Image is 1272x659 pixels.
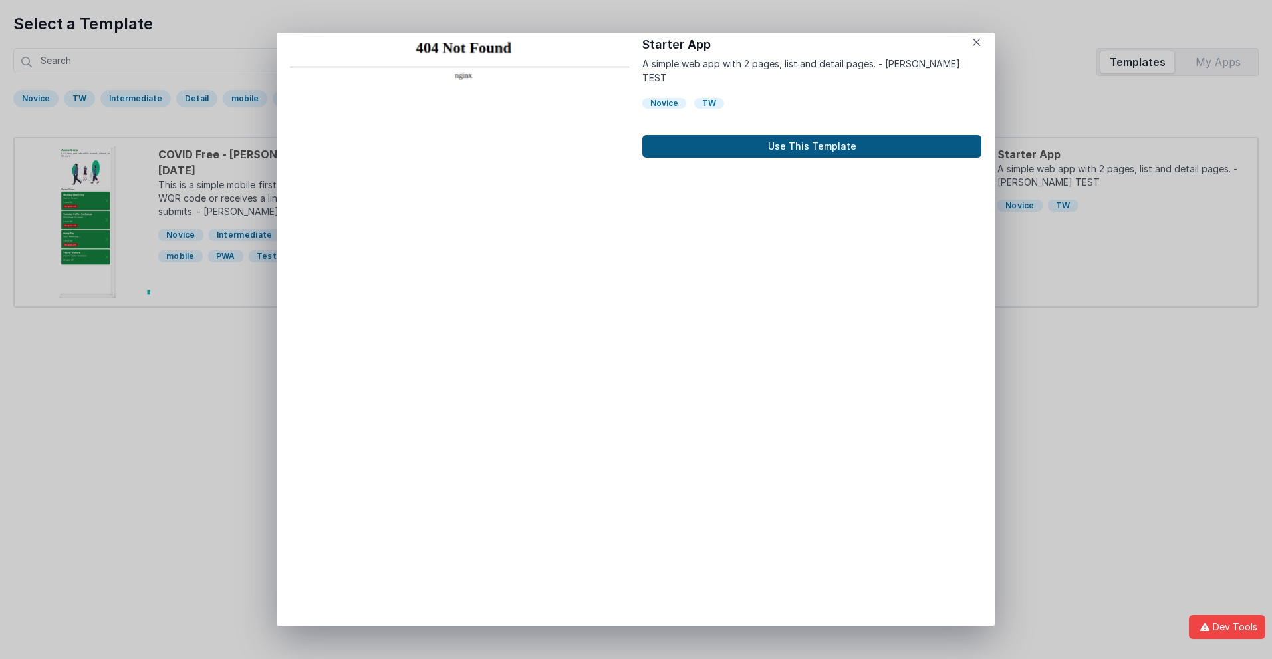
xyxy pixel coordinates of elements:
div: Novice [642,98,686,109]
h1: Starter App [642,35,981,54]
button: Use This Template [642,135,981,158]
button: Dev Tools [1189,615,1265,639]
p: A simple web app with 2 pages, list and detail pages. - [PERSON_NAME] TEST [642,57,981,85]
div: TW [694,98,724,109]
